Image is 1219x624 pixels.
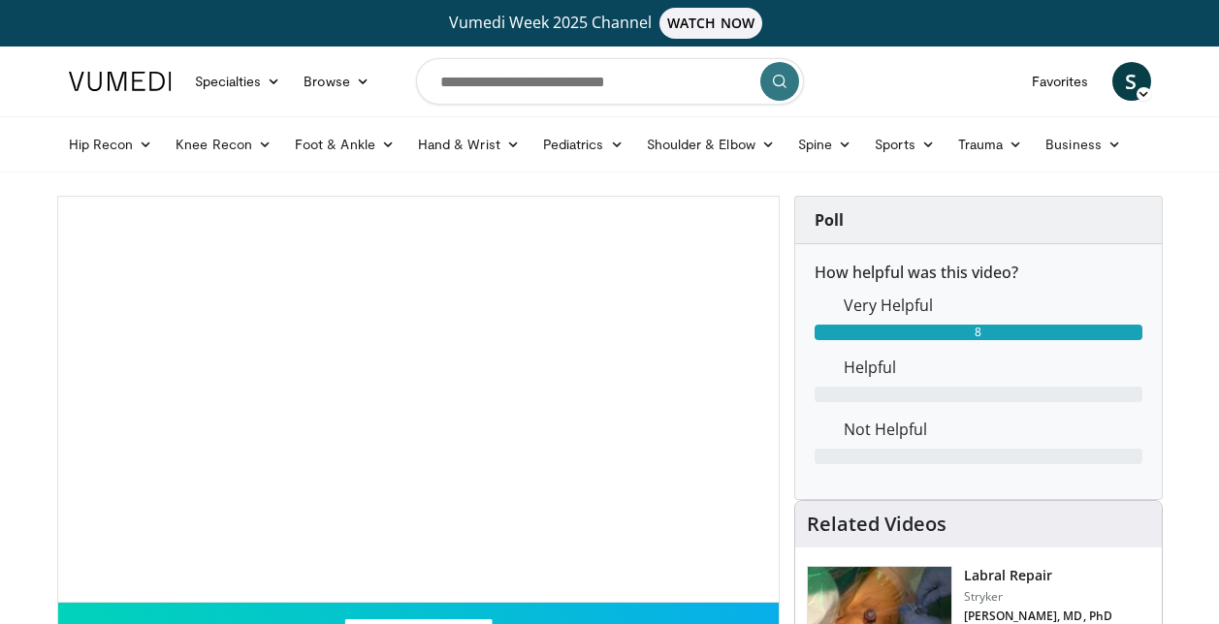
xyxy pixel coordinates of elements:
a: Shoulder & Elbow [635,125,786,164]
a: Foot & Ankle [283,125,406,164]
a: Sports [863,125,946,164]
p: [PERSON_NAME], MD, PhD [964,608,1113,624]
a: Hand & Wrist [406,125,531,164]
a: Favorites [1020,62,1101,101]
span: WATCH NOW [659,8,762,39]
a: Knee Recon [164,125,283,164]
input: Search topics, interventions [416,58,804,105]
a: Specialties [183,62,293,101]
video-js: Video Player [58,197,779,603]
dd: Helpful [829,356,1157,379]
dd: Not Helpful [829,418,1157,441]
a: Browse [292,62,381,101]
h6: How helpful was this video? [815,264,1142,282]
h3: Labral Repair [964,566,1113,585]
div: 8 [815,325,1142,340]
a: Pediatrics [531,125,635,164]
img: VuMedi Logo [69,72,172,91]
a: Spine [786,125,863,164]
a: S [1112,62,1151,101]
p: Stryker [964,589,1113,605]
a: Trauma [946,125,1035,164]
a: Hip Recon [57,125,165,164]
a: Vumedi Week 2025 ChannelWATCH NOW [72,8,1148,39]
dd: Very Helpful [829,294,1157,317]
strong: Poll [815,209,844,231]
h4: Related Videos [807,513,946,536]
a: Business [1034,125,1133,164]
